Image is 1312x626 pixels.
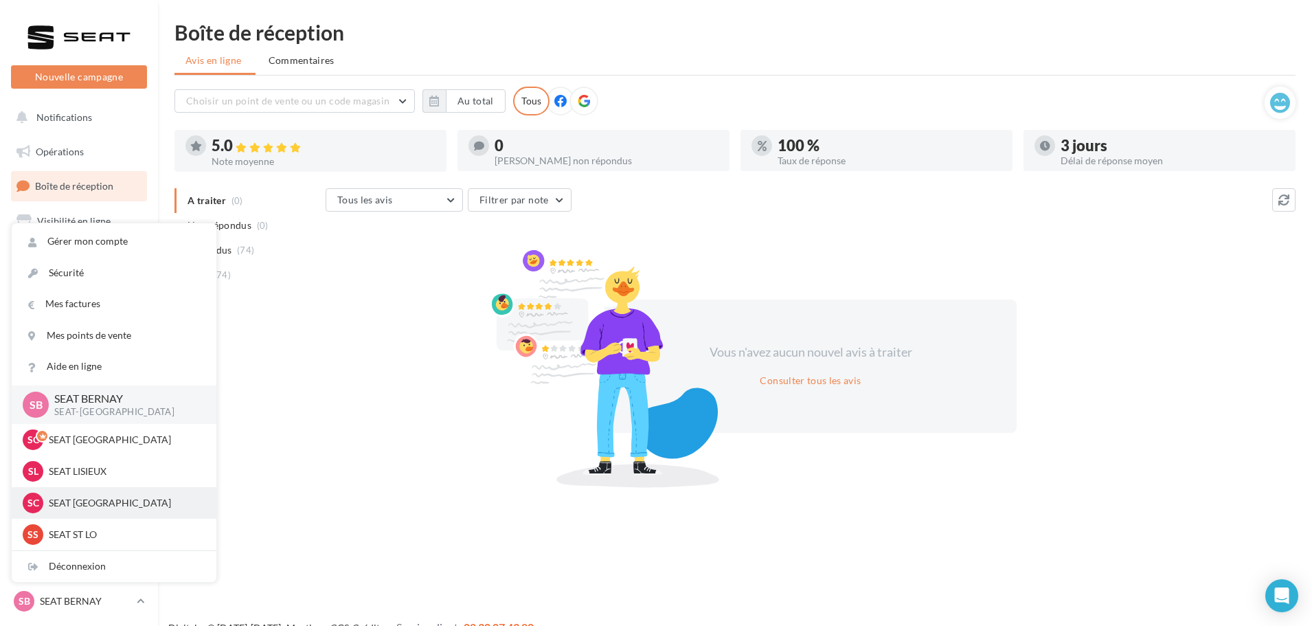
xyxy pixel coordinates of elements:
[27,433,39,447] span: SC
[422,89,506,113] button: Au total
[326,188,463,212] button: Tous les avis
[337,194,393,205] span: Tous les avis
[1265,579,1298,612] div: Open Intercom Messenger
[49,433,200,447] p: SEAT [GEOGRAPHIC_DATA]
[778,138,1002,153] div: 100 %
[40,594,131,608] p: SEAT BERNAY
[54,391,194,407] p: SEAT BERNAY
[8,171,150,201] a: Boîte de réception
[186,95,389,107] span: Choisir un point de vente ou un code magasin
[12,258,216,289] a: Sécurité
[35,180,113,192] span: Boîte de réception
[237,245,254,256] span: (74)
[778,156,1002,166] div: Taux de réponse
[11,65,147,89] button: Nouvelle campagne
[12,289,216,320] a: Mes factures
[1061,138,1285,153] div: 3 jours
[8,103,144,132] button: Notifications
[36,111,92,123] span: Notifications
[30,396,43,412] span: SB
[212,157,436,166] div: Note moyenne
[27,528,38,541] span: SS
[12,226,216,257] a: Gérer mon compte
[174,22,1296,43] div: Boîte de réception
[54,406,194,418] p: SEAT-[GEOGRAPHIC_DATA]
[49,496,200,510] p: SEAT [GEOGRAPHIC_DATA]
[692,344,929,361] div: Vous n'avez aucun nouvel avis à traiter
[8,377,150,418] a: PLV et print personnalisable
[513,87,550,115] div: Tous
[49,465,200,478] p: SEAT LISIEUX
[8,207,150,236] a: Visibilité en ligne
[8,275,150,304] a: Contacts
[8,309,150,338] a: Médiathèque
[37,215,111,227] span: Visibilité en ligne
[269,54,335,67] span: Commentaires
[446,89,506,113] button: Au total
[495,156,719,166] div: [PERSON_NAME] non répondus
[12,320,216,351] a: Mes points de vente
[28,465,38,478] span: SL
[8,137,150,166] a: Opérations
[214,269,231,280] span: (74)
[49,528,200,541] p: SEAT ST LO
[8,423,150,464] a: Campagnes DataOnDemand
[1061,156,1285,166] div: Délai de réponse moyen
[11,588,147,614] a: SB SEAT BERNAY
[27,496,39,510] span: SC
[8,344,150,372] a: Calendrier
[754,372,866,389] button: Consulter tous les avis
[8,241,150,270] a: Campagnes
[19,594,30,608] span: SB
[12,551,216,582] div: Déconnexion
[495,138,719,153] div: 0
[212,138,436,154] div: 5.0
[257,220,269,231] span: (0)
[12,351,216,382] a: Aide en ligne
[188,219,251,232] span: Non répondus
[174,89,415,113] button: Choisir un point de vente ou un code magasin
[468,188,572,212] button: Filtrer par note
[36,146,84,157] span: Opérations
